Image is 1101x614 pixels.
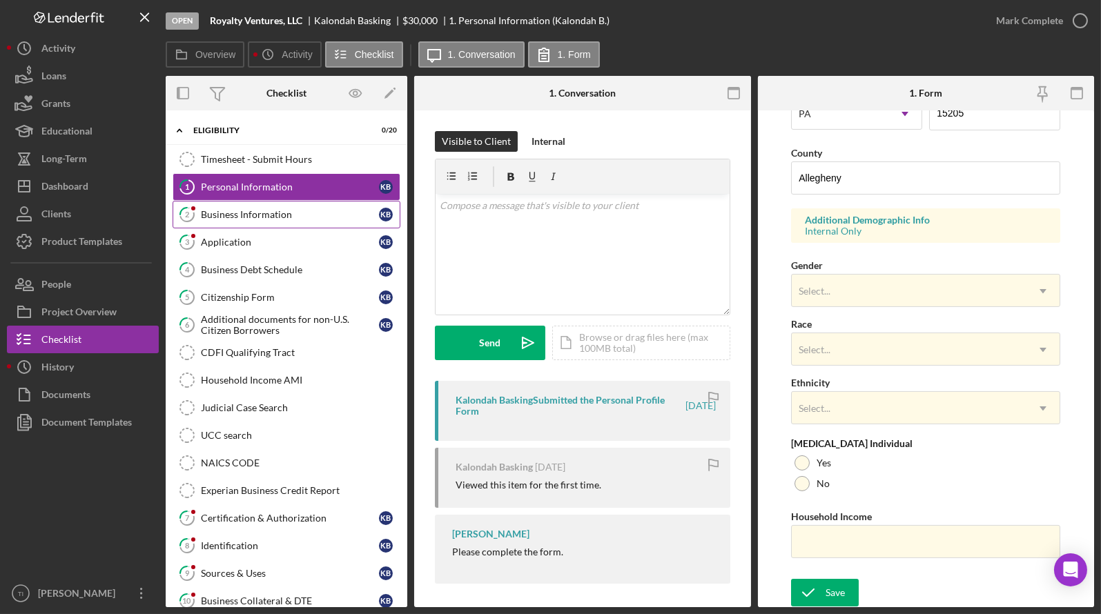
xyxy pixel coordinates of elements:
button: Documents [7,381,159,408]
a: CDFI Qualifying Tract [173,339,400,366]
tspan: 3 [185,237,189,246]
div: Please complete the form. [452,546,563,557]
div: K B [379,566,393,580]
b: Royalty Ventures, LLC [210,15,302,26]
a: Grants [7,90,159,117]
div: [PERSON_NAME] [35,580,124,611]
a: 8IdentificationKB [173,532,400,559]
a: Timesheet - Submit Hours [173,146,400,173]
div: [PERSON_NAME] [452,528,529,539]
tspan: 7 [185,513,190,522]
label: Overview [195,49,235,60]
div: Mark Complete [996,7,1063,34]
div: Activity [41,34,75,66]
a: NAICS CODE [173,449,400,477]
div: Visible to Client [442,131,511,152]
button: Project Overview [7,298,159,326]
a: Activity [7,34,159,62]
div: People [41,270,71,301]
a: Household Income AMI [173,366,400,394]
div: Select... [799,403,830,414]
tspan: 2 [185,210,189,219]
div: [MEDICAL_DATA] Individual [791,438,1060,449]
div: Application [201,237,379,248]
a: History [7,353,159,381]
button: Internal [525,131,572,152]
tspan: 10 [183,596,192,605]
div: 0 / 20 [372,126,397,135]
div: Business Information [201,209,379,220]
div: Citizenship Form [201,292,379,303]
label: Yes [817,457,831,468]
div: Viewed this item for the first time. [456,479,601,491]
button: Mark Complete [982,7,1094,34]
button: Dashboard [7,172,159,200]
div: Additional Demographic Info [805,215,1046,226]
a: 7Certification & AuthorizationKB [173,504,400,532]
a: 4Business Debt ScheduleKB [173,256,400,284]
a: Judicial Case Search [173,394,400,422]
button: Document Templates [7,408,159,436]
button: Product Templates [7,228,159,255]
div: Business Debt Schedule [201,264,379,275]
button: People [7,270,159,298]
tspan: 5 [185,293,189,301]
div: Household Income AMI [201,375,400,386]
div: Grants [41,90,70,121]
div: History [41,353,74,384]
div: K B [379,180,393,194]
button: TI[PERSON_NAME] [7,580,159,607]
div: Sources & Uses [201,568,379,579]
div: 1. Form [909,88,942,99]
div: Open [166,12,199,30]
tspan: 6 [185,320,190,329]
a: Educational [7,117,159,145]
tspan: 1 [185,182,189,191]
div: K B [379,235,393,249]
label: Activity [282,49,312,60]
a: 6Additional documents for non-U.S. Citizen BorrowersKB [173,311,400,339]
div: NAICS CODE [201,457,400,468]
button: Loans [7,62,159,90]
text: TI [18,590,24,597]
div: UCC search [201,430,400,441]
div: Select... [799,286,830,297]
time: 2025-09-02 21:16 [686,400,717,411]
div: K B [379,290,393,304]
div: Judicial Case Search [201,402,400,413]
div: Personal Information [201,181,379,192]
div: Checklist [41,326,81,357]
div: Project Overview [41,298,117,329]
button: Clients [7,200,159,228]
div: Send [480,326,501,360]
button: Send [435,326,545,360]
tspan: 4 [185,265,190,274]
div: Checklist [266,88,306,99]
label: 1. Form [558,49,591,60]
div: Dashboard [41,172,88,204]
div: 1. Personal Information (Kalondah B.) [449,15,610,26]
div: Save [826,579,845,606]
div: Kalondah Basking [314,15,402,26]
div: Product Templates [41,228,122,259]
a: Experian Business Credit Report [173,477,400,504]
time: 2025-09-02 21:13 [535,462,565,473]
button: Checklist [7,326,159,353]
div: Business Collateral & DTE [201,595,379,606]
div: K B [379,511,393,525]
label: 1. Conversation [448,49,516,60]
button: 1. Conversation [418,41,525,68]
button: Long-Term [7,145,159,172]
button: Checklist [325,41,403,68]
div: Timesheet - Submit Hours [201,154,400,165]
div: K B [379,263,393,277]
label: No [817,478,830,489]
